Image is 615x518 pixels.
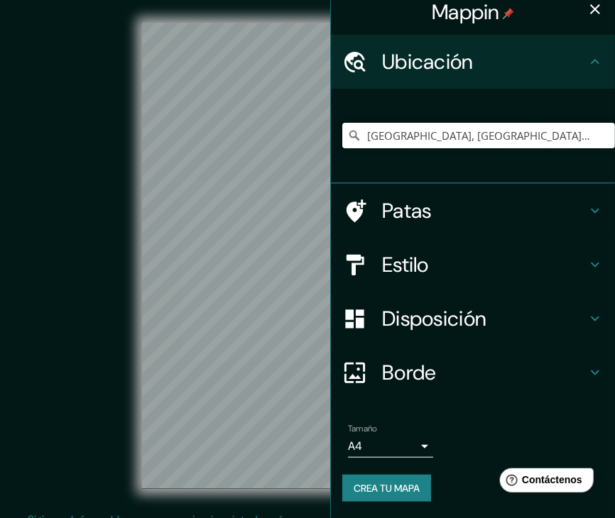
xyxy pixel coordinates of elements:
[331,292,615,346] div: Disposición
[382,359,437,386] font: Borde
[348,439,362,453] font: A4
[503,8,514,19] img: pin-icon.png
[331,184,615,238] div: Patas
[489,463,599,502] iframe: Lanzador de widgets de ayuda
[331,238,615,292] div: Estilo
[354,482,420,495] font: Crea tu mapa
[382,251,429,278] font: Estilo
[142,23,472,489] canvas: Mapa
[382,48,474,75] font: Ubicación
[348,435,433,458] div: A4
[382,305,486,332] font: Disposición
[331,346,615,399] div: Borde
[342,123,615,148] input: Elige tu ciudad o zona
[342,475,431,502] button: Crea tu mapa
[348,423,377,434] font: Tamaño
[331,35,615,89] div: Ubicación
[382,197,432,224] font: Patas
